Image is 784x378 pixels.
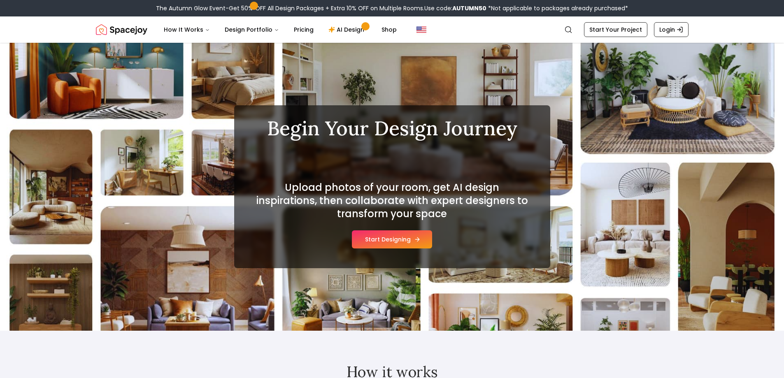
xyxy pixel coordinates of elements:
a: Spacejoy [96,21,147,38]
span: *Not applicable to packages already purchased* [486,4,628,12]
img: Spacejoy Logo [96,21,147,38]
nav: Global [96,16,689,43]
h1: Begin Your Design Journey [254,118,530,138]
div: The Autumn Glow Event-Get 50% OFF All Design Packages + Extra 10% OFF on Multiple Rooms. [156,4,628,12]
button: Start Designing [352,230,432,248]
a: Pricing [287,21,320,38]
button: Design Portfolio [218,21,286,38]
button: How It Works [157,21,216,38]
a: Login [654,22,689,37]
span: Use code: [424,4,486,12]
nav: Main [157,21,403,38]
img: United States [416,25,426,35]
h2: Upload photos of your room, get AI design inspirations, then collaborate with expert designers to... [254,181,530,220]
a: AI Design [322,21,373,38]
b: AUTUMN50 [452,4,486,12]
a: Shop [375,21,403,38]
a: Start Your Project [584,22,647,37]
